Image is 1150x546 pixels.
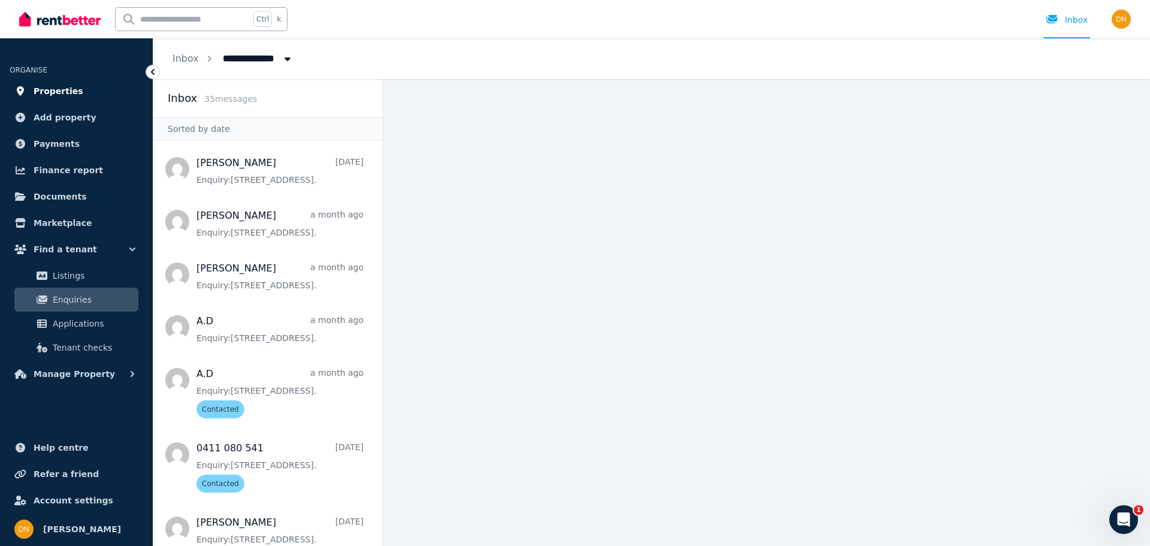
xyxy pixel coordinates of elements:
h2: Inbox [168,90,197,107]
button: Manage Property [10,362,143,386]
a: Documents [10,185,143,209]
a: Add property [10,105,143,129]
span: Properties [34,84,83,98]
a: [PERSON_NAME]a month agoEnquiry:[STREET_ADDRESS]. [196,261,364,291]
a: Account settings [10,488,143,512]
iframe: Intercom live chat [1109,505,1138,534]
img: Deepak Narang [14,520,34,539]
span: ORGANISE [10,66,47,74]
nav: Breadcrumb [153,38,313,79]
a: A.Da month agoEnquiry:[STREET_ADDRESS]. [196,314,364,344]
span: Find a tenant [34,242,97,257]
a: Finance report [10,158,143,182]
span: Add property [34,110,96,125]
a: A.Da month agoEnquiry:[STREET_ADDRESS].Contacted [196,367,364,418]
span: [PERSON_NAME] [43,522,121,536]
span: Finance report [34,163,103,177]
button: Find a tenant [10,237,143,261]
a: Inbox [172,53,199,64]
a: 0411 080 541[DATE]Enquiry:[STREET_ADDRESS].Contacted [196,441,364,493]
span: Marketplace [34,216,92,230]
span: k [277,14,281,24]
span: Documents [34,189,87,204]
a: Enquiries [14,288,138,312]
a: Applications [14,312,138,336]
a: Properties [10,79,143,103]
a: Help centre [10,436,143,460]
div: Inbox [1046,14,1088,26]
span: Payments [34,137,80,151]
span: 1 [1134,505,1143,515]
a: [PERSON_NAME]a month agoEnquiry:[STREET_ADDRESS]. [196,209,364,239]
span: Applications [53,316,134,331]
a: Payments [10,132,143,156]
div: Sorted by date [153,117,383,140]
span: Listings [53,269,134,283]
img: RentBetter [19,10,101,28]
nav: Message list [153,140,383,546]
span: Account settings [34,493,113,508]
a: Listings [14,264,138,288]
a: Marketplace [10,211,143,235]
span: Refer a friend [34,467,99,481]
span: 35 message s [204,94,257,104]
img: Deepak Narang [1112,10,1131,29]
a: Tenant checks [14,336,138,360]
span: Enquiries [53,292,134,307]
a: [PERSON_NAME][DATE]Enquiry:[STREET_ADDRESS]. [196,156,364,186]
a: Refer a friend [10,462,143,486]
span: Help centre [34,441,89,455]
span: Tenant checks [53,340,134,355]
span: Ctrl [253,11,272,27]
span: Manage Property [34,367,115,381]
